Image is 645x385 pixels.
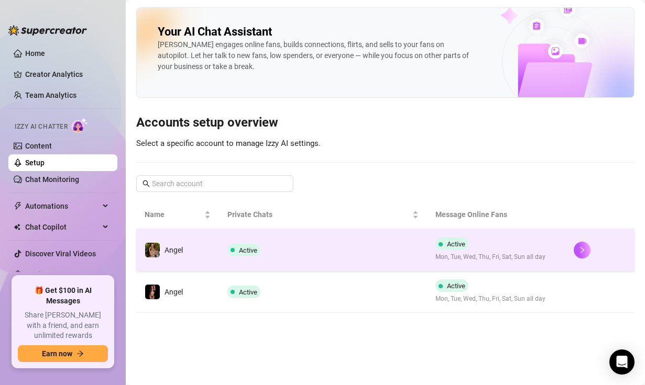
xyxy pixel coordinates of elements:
[435,252,545,262] span: Mon, Tue, Wed, Thu, Fri, Sat, Sun all day
[14,223,20,231] img: Chat Copilot
[143,180,150,187] span: search
[435,294,545,304] span: Mon, Tue, Wed, Thu, Fri, Sat, Sun all day
[145,209,202,220] span: Name
[239,288,257,296] span: Active
[158,25,272,39] h2: Your AI Chat Assistant
[574,242,591,258] button: right
[25,91,76,99] a: Team Analytics
[145,243,160,257] img: Angel
[239,246,257,254] span: Active
[72,118,88,133] img: AI Chatter
[18,310,108,341] span: Share [PERSON_NAME] with a friend, and earn unlimited rewards
[145,285,160,299] img: Angel
[578,246,586,254] span: right
[219,200,427,229] th: Private Chats
[8,25,87,36] img: logo-BBDzfeDw.svg
[158,39,472,72] div: [PERSON_NAME] engages online fans, builds connections, flirts, and sells to your fans on autopilo...
[447,282,465,290] span: Active
[14,202,22,210] span: thunderbolt
[25,219,100,235] span: Chat Copilot
[25,250,96,258] a: Discover Viral Videos
[15,122,68,132] span: Izzy AI Chatter
[227,209,410,220] span: Private Chats
[165,246,183,254] span: Angel
[427,200,565,229] th: Message Online Fans
[25,66,109,83] a: Creator Analytics
[25,198,100,214] span: Automations
[76,350,84,357] span: arrow-right
[152,178,279,189] input: Search account
[165,288,183,296] span: Angel
[25,175,79,184] a: Chat Monitoring
[18,345,108,362] button: Earn nowarrow-right
[25,142,52,150] a: Content
[18,286,108,306] span: 🎁 Get $100 in AI Messages
[25,158,45,167] a: Setup
[42,349,72,358] span: Earn now
[25,270,53,279] a: Settings
[609,349,635,375] div: Open Intercom Messenger
[136,139,321,148] span: Select a specific account to manage Izzy AI settings.
[447,240,465,248] span: Active
[136,200,219,229] th: Name
[136,115,635,131] h3: Accounts setup overview
[25,49,45,58] a: Home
